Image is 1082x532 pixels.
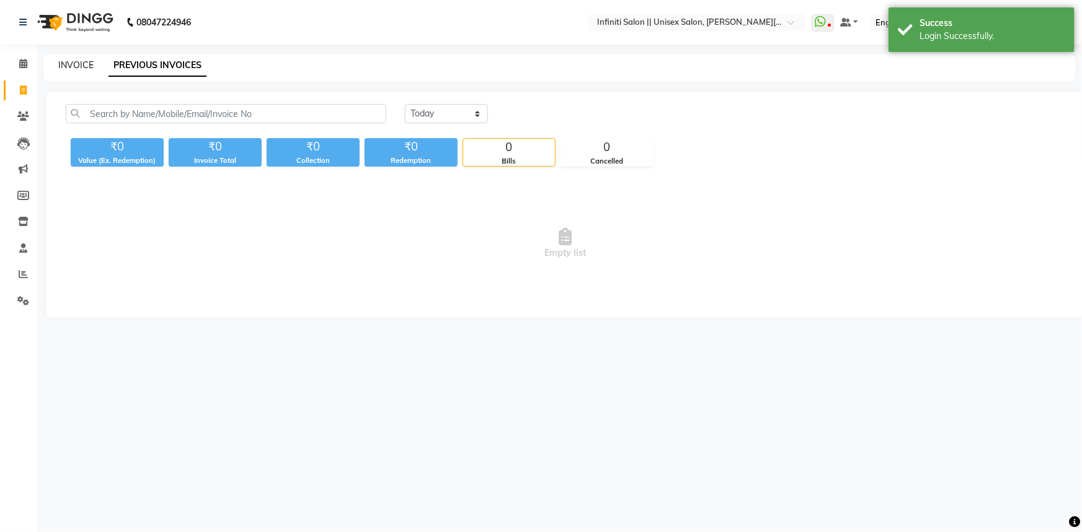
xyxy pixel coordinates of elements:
[463,156,555,167] div: Bills
[365,138,458,155] div: ₹0
[463,139,555,156] div: 0
[169,155,262,166] div: Invoice Total
[66,104,386,123] input: Search by Name/Mobile/Email/Invoice No
[267,138,360,155] div: ₹0
[136,5,191,40] b: 08047224946
[109,55,206,77] a: PREVIOUS INVOICES
[920,30,1065,43] div: Login Successfully.
[561,156,653,167] div: Cancelled
[561,139,653,156] div: 0
[71,155,164,166] div: Value (Ex. Redemption)
[71,138,164,155] div: ₹0
[32,5,117,40] img: logo
[169,138,262,155] div: ₹0
[267,155,360,166] div: Collection
[920,17,1065,30] div: Success
[58,59,94,71] a: INVOICE
[365,155,458,166] div: Redemption
[66,181,1065,305] span: Empty list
